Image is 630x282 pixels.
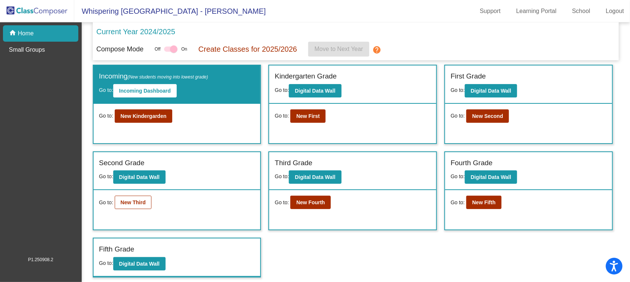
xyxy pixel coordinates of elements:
button: Digital Data Wall [465,170,517,184]
b: New Fourth [296,199,325,205]
span: Go to: [451,87,465,93]
span: (New students moving into lowest grade) [128,74,208,80]
button: Move to Next Year [308,42,369,57]
span: Go to: [99,260,113,266]
a: School [566,5,596,17]
span: Go to: [99,87,113,93]
span: Off [155,46,161,52]
label: First Grade [451,71,486,82]
button: Digital Data Wall [289,84,341,97]
b: New Kindergarden [121,113,167,119]
span: Go to: [451,173,465,179]
button: Digital Data Wall [289,170,341,184]
button: New Kindergarden [115,109,173,123]
span: Go to: [99,199,113,206]
label: Second Grade [99,158,145,169]
button: New Third [115,196,152,209]
a: Logout [600,5,630,17]
a: Support [474,5,507,17]
p: Create Classes for 2025/2026 [198,44,297,55]
button: Digital Data Wall [113,170,166,184]
mat-icon: help [372,45,381,54]
b: Digital Data Wall [119,261,160,267]
label: Incoming [99,71,208,82]
b: Digital Data Wall [295,88,335,94]
b: Digital Data Wall [471,174,511,180]
span: Go to: [451,199,465,206]
button: New Fourth [290,196,331,209]
span: Go to: [451,112,465,120]
span: Whispering [GEOGRAPHIC_DATA] - [PERSON_NAME] [74,5,266,17]
label: Kindergarten Grade [275,71,337,82]
p: Compose Mode [97,44,144,54]
span: Go to: [275,199,289,206]
b: Digital Data Wall [471,88,511,94]
b: New Third [121,199,146,205]
button: New Second [466,109,509,123]
label: Fifth Grade [99,244,134,255]
b: Incoming Dashboard [119,88,171,94]
button: Incoming Dashboard [113,84,177,97]
button: Digital Data Wall [465,84,517,97]
p: Small Groups [9,45,45,54]
b: New Fifth [472,199,496,205]
p: Home [18,29,34,38]
mat-icon: home [9,29,18,38]
a: Learning Portal [510,5,563,17]
span: On [181,46,187,52]
button: New First [290,109,326,123]
p: Current Year 2024/2025 [97,26,175,37]
span: Go to: [275,112,289,120]
label: Fourth Grade [451,158,493,169]
button: New Fifth [466,196,502,209]
button: Digital Data Wall [113,257,166,270]
b: New Second [472,113,503,119]
span: Move to Next Year [314,46,363,52]
label: Third Grade [275,158,312,169]
span: Go to: [99,112,113,120]
b: Digital Data Wall [119,174,160,180]
b: New First [296,113,320,119]
span: Go to: [275,173,289,179]
span: Go to: [99,173,113,179]
span: Go to: [275,87,289,93]
b: Digital Data Wall [295,174,335,180]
